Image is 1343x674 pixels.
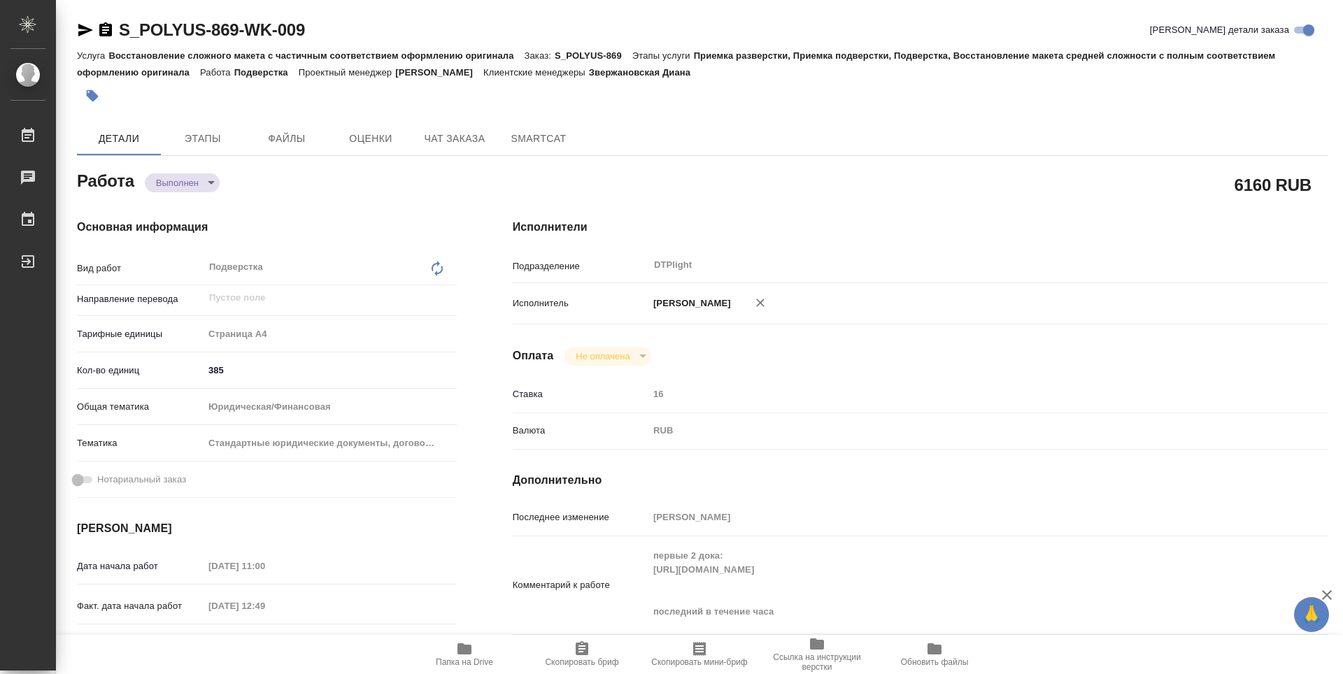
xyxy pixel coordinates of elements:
p: Последнее изменение [513,510,648,524]
p: [PERSON_NAME] [648,296,731,310]
h4: Оплата [513,347,554,364]
p: Исполнитель [513,296,648,310]
p: S_POLYUS-869 [555,50,632,61]
button: Добавить тэг [77,80,108,111]
div: Страница А4 [204,322,457,346]
input: ✎ Введи что-нибудь [204,360,457,380]
p: Кол-во единиц [77,364,204,378]
span: Чат заказа [421,130,488,148]
input: Пустое поле [204,596,326,616]
h4: Дополнительно [513,472,1328,489]
a: S_POLYUS-869-WK-009 [119,20,305,39]
p: Подверстка [234,67,299,78]
button: 🙏 [1294,597,1329,632]
button: Скопировать ссылку [97,22,114,38]
div: Стандартные юридические документы, договоры, уставы [204,431,457,455]
button: Ссылка на инструкции верстки [758,635,876,674]
p: Вид работ [77,261,204,275]
h2: Работа [77,167,134,192]
p: Проектный менеджер [299,67,395,78]
span: Оценки [337,130,404,148]
p: Направление перевода [77,292,204,306]
span: Нотариальный заказ [97,473,186,487]
div: RUB [648,419,1260,443]
span: Обновить файлы [901,657,969,667]
p: Ставка [513,387,648,401]
button: Выполнен [152,177,203,189]
button: Скопировать бриф [523,635,641,674]
p: Работа [200,67,234,78]
p: Общая тематика [77,400,204,414]
p: Подразделение [513,259,648,273]
p: Этапы услуги [632,50,694,61]
span: Скопировать бриф [545,657,618,667]
p: [PERSON_NAME] [395,67,483,78]
span: 🙏 [1300,600,1323,629]
div: Выполнен [564,347,651,366]
h4: Исполнители [513,219,1328,236]
div: Юридическая/Финансовая [204,395,457,419]
input: Пустое поле [204,556,326,576]
h2: 6160 RUB [1235,173,1312,196]
input: Пустое поле [204,632,326,652]
span: SmartCat [505,130,572,148]
span: Папка на Drive [436,657,493,667]
div: Выполнен [145,173,220,192]
p: Дата начала работ [77,559,204,573]
input: Пустое поле [208,289,424,306]
input: Пустое поле [648,384,1260,404]
p: Клиентские менеджеры [483,67,589,78]
span: Файлы [253,130,320,148]
textarea: первые 2 дока: [URL][DOMAIN_NAME] последний в течение часа [648,544,1260,624]
p: Факт. дата начала работ [77,599,204,613]
span: Детали [85,130,152,148]
p: Валюта [513,424,648,438]
p: Тематика [77,436,204,450]
button: Скопировать мини-бриф [641,635,758,674]
span: Скопировать мини-бриф [651,657,747,667]
h4: [PERSON_NAME] [77,520,457,537]
button: Обновить файлы [876,635,993,674]
h4: Основная информация [77,219,457,236]
p: Звержановская Диана [589,67,701,78]
span: Этапы [169,130,236,148]
p: Тарифные единицы [77,327,204,341]
button: Не оплачена [571,350,634,362]
p: Услуга [77,50,108,61]
button: Скопировать ссылку для ЯМессенджера [77,22,94,38]
span: Ссылка на инструкции верстки [767,652,867,672]
button: Папка на Drive [406,635,523,674]
p: Заказ: [525,50,555,61]
p: Комментарий к работе [513,578,648,592]
p: Восстановление сложного макета с частичным соответствием оформлению оригинала [108,50,524,61]
input: Пустое поле [648,507,1260,527]
span: [PERSON_NAME] детали заказа [1150,23,1289,37]
button: Удалить исполнителя [745,287,776,318]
